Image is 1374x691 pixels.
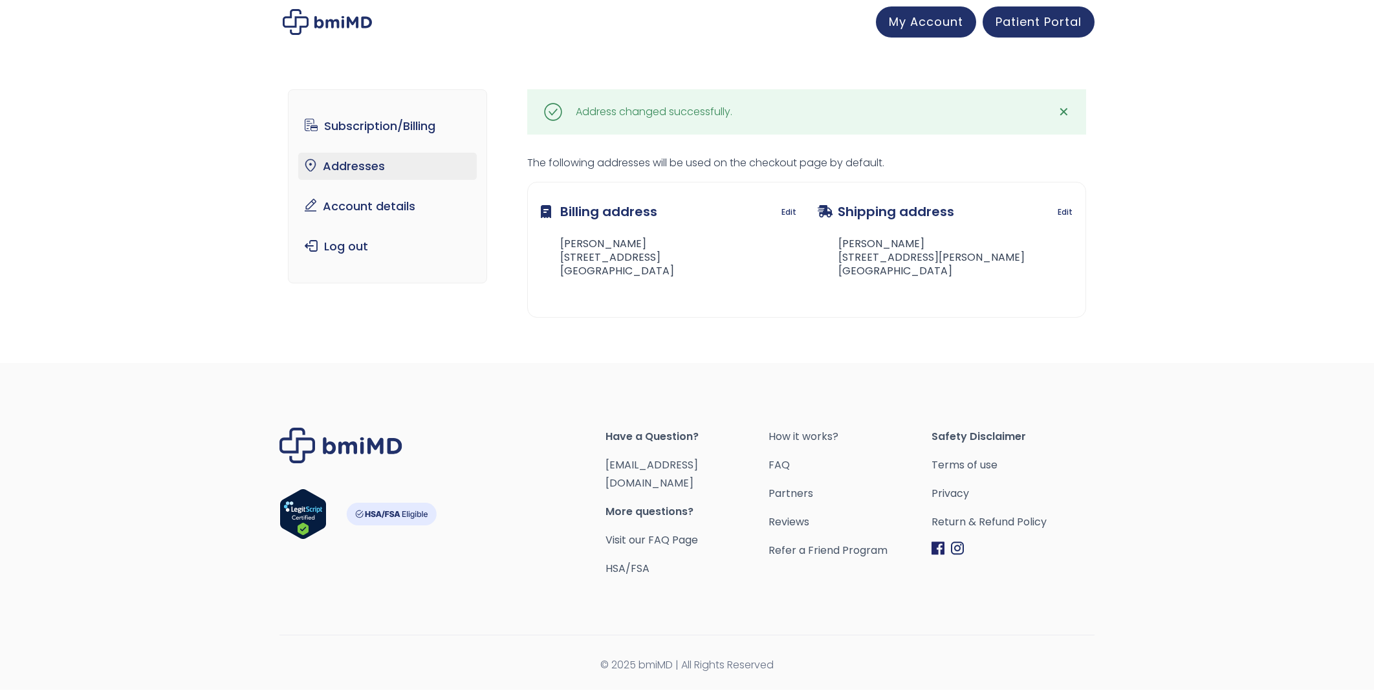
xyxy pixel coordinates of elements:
[1051,99,1076,125] a: ✕
[818,195,954,228] h3: Shipping address
[605,503,769,521] span: More questions?
[932,428,1095,446] span: Safety Disclaimer
[288,89,488,283] nav: Account pages
[769,428,932,446] a: How it works?
[279,428,402,463] img: Brand Logo
[769,456,932,474] a: FAQ
[279,656,1095,674] span: © 2025 bmiMD | All Rights Reserved
[298,153,477,180] a: Addresses
[279,488,327,545] a: Verify LegitScript Approval for www.bmimd.com
[876,6,976,38] a: My Account
[769,485,932,503] a: Partners
[769,542,932,560] a: Refer a Friend Program
[781,203,796,221] a: Edit
[769,513,932,531] a: Reviews
[932,513,1095,531] a: Return & Refund Policy
[298,233,477,260] a: Log out
[996,14,1082,30] span: Patient Portal
[932,485,1095,503] a: Privacy
[576,103,732,121] div: Address changed successfully.
[951,542,964,555] img: Instagram
[932,542,944,555] img: Facebook
[605,532,698,547] a: Visit our FAQ Page
[298,193,477,220] a: Account details
[283,9,372,35] img: My account
[605,561,649,576] a: HSA/FSA
[605,457,698,490] a: [EMAIL_ADDRESS][DOMAIN_NAME]
[605,428,769,446] span: Have a Question?
[818,237,1025,278] address: [PERSON_NAME] [STREET_ADDRESS][PERSON_NAME] [GEOGRAPHIC_DATA]
[527,154,1086,172] p: The following addresses will be used on the checkout page by default.
[279,488,327,540] img: Verify Approval for www.bmimd.com
[346,503,437,525] img: HSA-FSA
[541,237,674,278] address: [PERSON_NAME] [STREET_ADDRESS] [GEOGRAPHIC_DATA]
[983,6,1095,38] a: Patient Portal
[1058,203,1073,221] a: Edit
[1058,103,1069,121] span: ✕
[889,14,963,30] span: My Account
[298,113,477,140] a: Subscription/Billing
[541,195,657,228] h3: Billing address
[932,456,1095,474] a: Terms of use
